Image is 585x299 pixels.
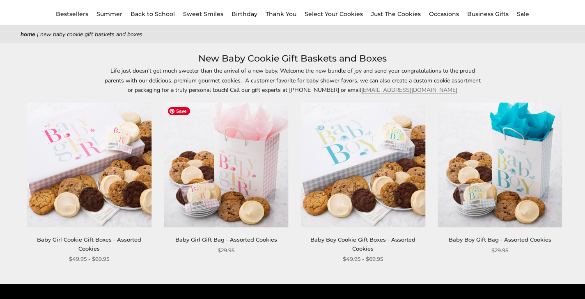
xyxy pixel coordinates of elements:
[371,10,421,18] a: Just The Cookies
[310,236,415,251] a: Baby Boy Cookie Gift Boxes - Assorted Cookies
[343,255,383,263] span: $49.95 - $69.95
[56,10,88,18] a: Bestsellers
[37,236,141,251] a: Baby Girl Cookie Gift Boxes - Assorted Cookies
[131,10,175,18] a: Back to School
[467,10,509,18] a: Business Gifts
[218,246,234,255] span: $29.95
[491,246,508,255] span: $29.95
[7,268,85,292] iframe: Sign Up via Text for Offers
[33,51,552,66] h1: New Baby Cookie Gift Baskets and Boxes
[21,30,564,39] nav: breadcrumbs
[164,103,288,227] img: Baby Girl Gift Bag - Assorted Cookies
[305,10,363,18] a: Select Your Cookies
[429,10,459,18] a: Occasions
[69,255,109,263] span: $49.95 - $69.95
[104,66,482,94] p: Life just doesn't get much sweeter than the arrival of a new baby. Welcome the new bundle of joy ...
[449,236,551,243] a: Baby Boy Gift Bag - Assorted Cookies
[266,10,296,18] a: Thank You
[96,10,122,18] a: Summer
[27,103,151,227] img: Baby Girl Cookie Gift Boxes - Assorted Cookies
[21,30,35,38] a: Home
[40,30,142,38] span: New Baby Cookie Gift Baskets and Boxes
[361,86,457,94] a: [EMAIL_ADDRESS][DOMAIN_NAME]
[175,236,277,243] a: Baby Girl Gift Bag - Assorted Cookies
[517,10,529,18] a: Sale
[301,103,425,227] img: Baby Boy Cookie Gift Boxes - Assorted Cookies
[168,107,190,115] span: Save
[438,103,562,227] img: Baby Boy Gift Bag - Assorted Cookies
[183,10,223,18] a: Sweet Smiles
[232,10,257,18] a: Birthday
[37,30,39,38] span: |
